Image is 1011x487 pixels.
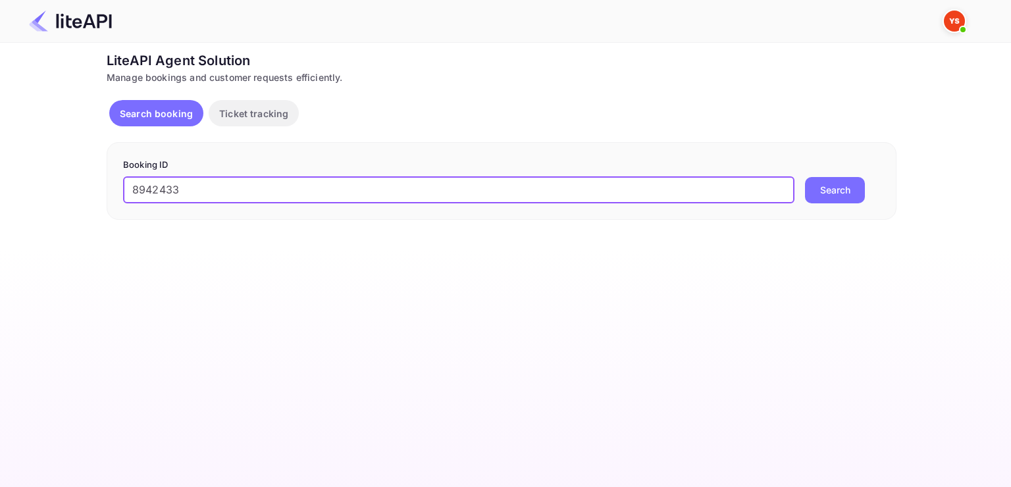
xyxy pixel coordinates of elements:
input: Enter Booking ID (e.g., 63782194) [123,177,794,203]
p: Booking ID [123,159,880,172]
img: LiteAPI Logo [29,11,112,32]
div: LiteAPI Agent Solution [107,51,896,70]
p: Search booking [120,107,193,120]
p: Ticket tracking [219,107,288,120]
img: Yandex Support [944,11,965,32]
button: Search [805,177,865,203]
div: Manage bookings and customer requests efficiently. [107,70,896,84]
